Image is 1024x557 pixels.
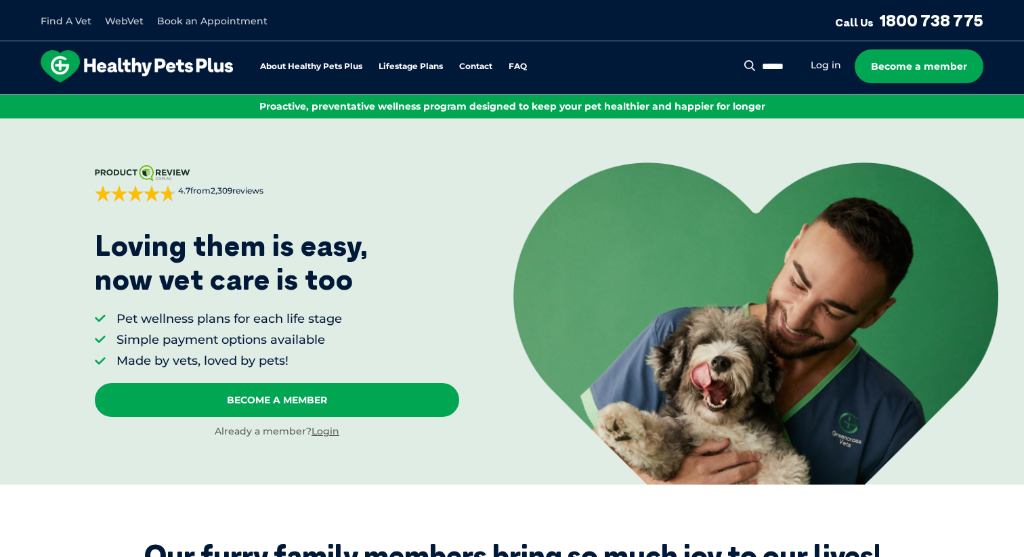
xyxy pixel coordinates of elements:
[95,165,459,202] a: 4.7from2,309reviews
[459,62,492,71] a: Contact
[742,59,759,72] button: Search
[95,425,459,439] div: Already a member?
[116,311,342,328] li: Pet wellness plans for each life stage
[513,162,998,485] img: <p>Loving them is easy, <br /> now vet care is too</p>
[157,15,268,27] a: Book an Appointment
[95,383,459,417] a: Become A Member
[116,353,342,370] li: Made by vets, loved by pets!
[178,185,190,196] strong: 4.7
[509,62,527,71] a: FAQ
[312,425,339,437] a: Login
[855,49,983,83] a: Become a member
[379,62,443,71] a: Lifestage Plans
[211,185,263,196] span: 2,309 reviews
[41,15,91,27] a: Find A Vet
[95,185,176,202] div: 4.7 out of 5 stars
[260,62,362,71] a: About Healthy Pets Plus
[41,50,233,83] img: hpp-logo
[811,59,841,72] a: Log in
[95,229,368,297] p: Loving them is easy, now vet care is too
[116,332,342,349] li: Simple payment options available
[835,16,874,29] span: Call Us
[835,10,983,30] a: Call Us1800 738 775
[259,100,765,112] span: Proactive, preventative wellness program designed to keep your pet healthier and happier for longer
[105,15,144,27] a: WebVet
[176,185,263,197] span: from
